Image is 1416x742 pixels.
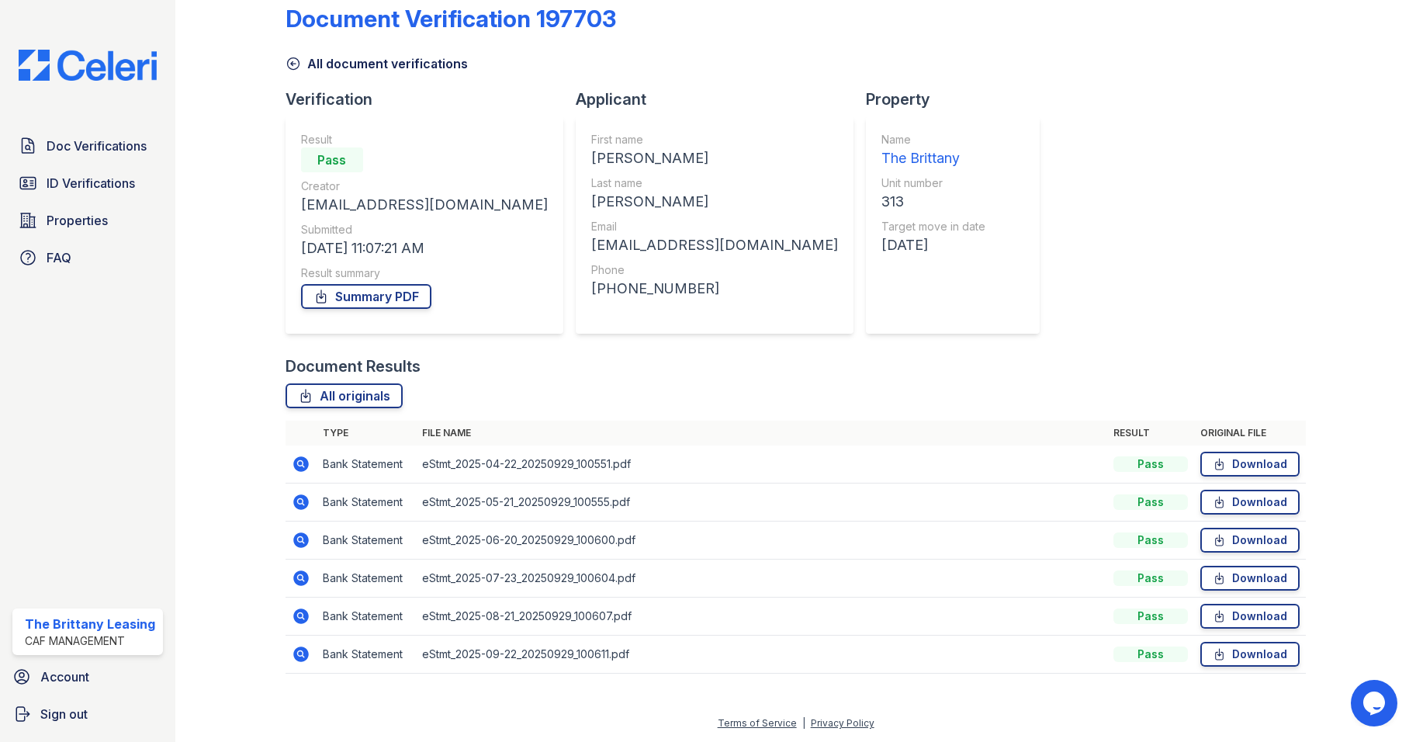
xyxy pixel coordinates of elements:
[12,242,163,273] a: FAQ
[866,88,1052,110] div: Property
[6,50,169,81] img: CE_Logo_Blue-a8612792a0a2168367f1c8372b55b34899dd931a85d93a1a3d3e32e68fde9ad4.png
[881,234,985,256] div: [DATE]
[811,717,874,729] a: Privacy Policy
[286,355,421,377] div: Document Results
[301,284,431,309] a: Summary PDF
[286,5,616,33] div: Document Verification 197703
[286,88,576,110] div: Verification
[576,88,866,110] div: Applicant
[1194,421,1306,446] th: Original file
[317,484,416,522] td: Bank Statement
[591,175,838,191] div: Last name
[12,168,163,199] a: ID Verifications
[416,636,1108,674] td: eStmt_2025-09-22_20250929_100611.pdf
[47,211,108,230] span: Properties
[317,598,416,636] td: Bank Statement
[416,484,1108,522] td: eStmt_2025-05-21_20250929_100555.pdf
[1200,566,1300,591] a: Download
[6,661,169,692] a: Account
[25,615,155,633] div: The Brittany Leasing
[1200,604,1300,629] a: Download
[416,522,1108,560] td: eStmt_2025-06-20_20250929_100600.pdf
[1200,642,1300,667] a: Download
[1113,532,1188,548] div: Pass
[881,175,985,191] div: Unit number
[47,248,71,267] span: FAQ
[881,132,985,169] a: Name The Brittany
[416,560,1108,598] td: eStmt_2025-07-23_20250929_100604.pdf
[802,717,805,729] div: |
[1113,609,1188,624] div: Pass
[40,667,89,686] span: Account
[301,265,548,281] div: Result summary
[317,522,416,560] td: Bank Statement
[317,636,416,674] td: Bank Statement
[286,54,468,73] a: All document verifications
[881,147,985,169] div: The Brittany
[40,705,88,723] span: Sign out
[416,421,1108,446] th: File name
[881,132,985,147] div: Name
[1200,490,1300,515] a: Download
[12,205,163,236] a: Properties
[301,132,548,147] div: Result
[1113,456,1188,472] div: Pass
[301,194,548,216] div: [EMAIL_ADDRESS][DOMAIN_NAME]
[881,219,985,234] div: Target move in date
[1113,647,1188,662] div: Pass
[881,191,985,213] div: 313
[591,234,838,256] div: [EMAIL_ADDRESS][DOMAIN_NAME]
[301,222,548,238] div: Submitted
[1351,680,1400,726] iframe: chat widget
[591,191,838,213] div: [PERSON_NAME]
[591,147,838,169] div: [PERSON_NAME]
[1107,421,1194,446] th: Result
[25,633,155,649] div: CAF Management
[301,147,363,172] div: Pass
[1200,528,1300,553] a: Download
[591,262,838,278] div: Phone
[718,717,797,729] a: Terms of Service
[591,132,838,147] div: First name
[317,560,416,598] td: Bank Statement
[317,446,416,484] td: Bank Statement
[416,598,1108,636] td: eStmt_2025-08-21_20250929_100607.pdf
[1200,452,1300,477] a: Download
[47,174,135,192] span: ID Verifications
[591,278,838,300] div: [PHONE_NUMBER]
[301,179,548,194] div: Creator
[317,421,416,446] th: Type
[47,137,147,155] span: Doc Verifications
[6,699,169,730] a: Sign out
[416,446,1108,484] td: eStmt_2025-04-22_20250929_100551.pdf
[301,238,548,259] div: [DATE] 11:07:21 AM
[12,130,163,161] a: Doc Verifications
[1113,570,1188,586] div: Pass
[286,383,403,408] a: All originals
[591,219,838,234] div: Email
[1113,494,1188,510] div: Pass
